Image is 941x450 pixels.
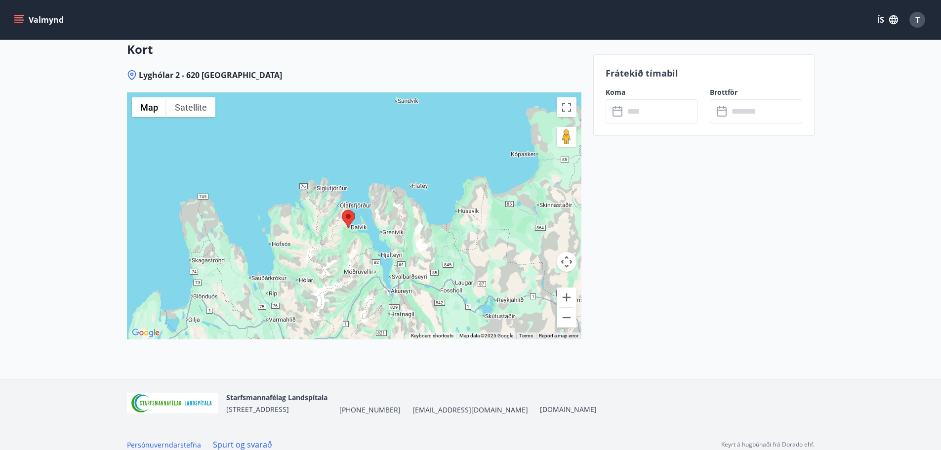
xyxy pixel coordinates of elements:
button: Keyboard shortcuts [411,332,453,339]
span: [STREET_ADDRESS] [226,405,289,414]
span: Starfsmannafélag Landspítala [226,393,327,402]
span: T [915,14,920,25]
button: Zoom out [557,308,576,327]
p: Keyrt á hugbúnaði frá Dorado ehf. [721,440,815,449]
img: Google [129,327,162,339]
button: Show street map [132,97,166,117]
span: [EMAIL_ADDRESS][DOMAIN_NAME] [412,405,528,415]
button: Show satellite imagery [166,97,215,117]
button: Drag Pegman onto the map to open Street View [557,127,576,147]
button: Zoom in [557,287,576,307]
span: [PHONE_NUMBER] [339,405,401,415]
a: [DOMAIN_NAME] [540,405,597,414]
h3: Kort [127,41,581,58]
a: Persónuverndarstefna [127,440,201,450]
span: Lyghólar 2 - 620 [GEOGRAPHIC_DATA] [139,70,282,81]
a: Open this area in Google Maps (opens a new window) [129,327,162,339]
a: Spurt og svarað [213,439,272,450]
label: Brottför [710,87,802,97]
button: Map camera controls [557,252,576,272]
button: T [905,8,929,32]
button: Toggle fullscreen view [557,97,576,117]
button: ÍS [872,11,903,29]
img: 55zIgFoyM5pksCsVQ4sUOj1FUrQvjI8pi0QwpkWm.png [127,393,219,414]
p: Frátekið tímabil [606,67,802,80]
label: Koma [606,87,698,97]
a: Report a map error [539,333,578,338]
span: Map data ©2025 Google [459,333,513,338]
button: menu [12,11,68,29]
a: Terms (opens in new tab) [519,333,533,338]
